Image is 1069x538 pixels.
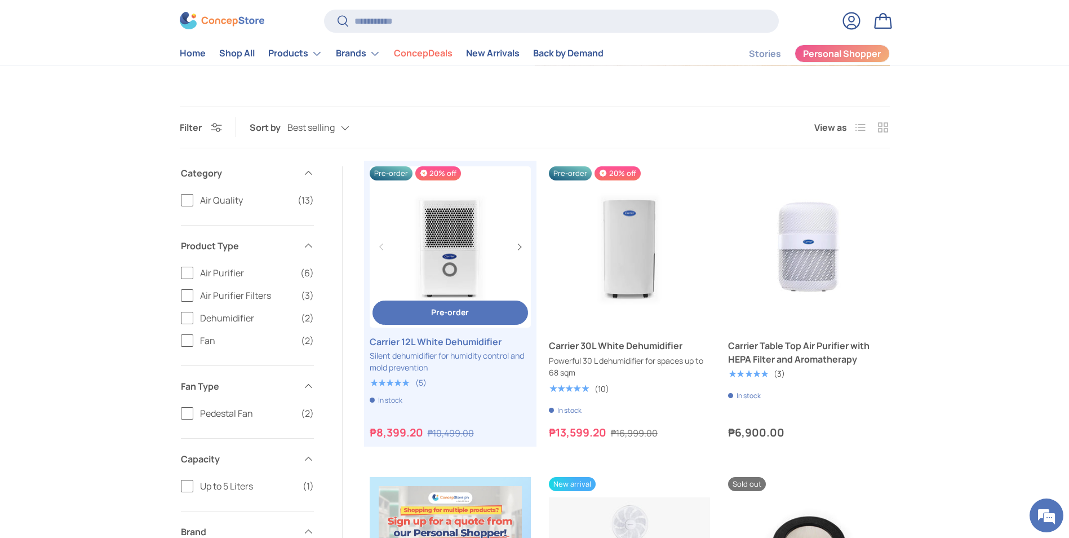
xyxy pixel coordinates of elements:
a: Carrier 12L White Dehumidifier [370,166,531,328]
span: Dehumidifier [200,311,294,325]
span: Fan [200,334,294,347]
summary: Brands [329,42,387,65]
span: 20% off [595,166,640,180]
summary: Capacity [181,439,314,479]
span: Pre-order [431,307,469,317]
a: ConcepDeals [394,43,453,65]
summary: Product Type [181,226,314,266]
span: (6) [300,266,314,280]
a: Home [180,43,206,65]
span: (2) [301,311,314,325]
summary: Fan Type [181,366,314,407]
button: Filter [180,121,222,134]
a: Personal Shopper [795,45,890,63]
span: Pre-order [370,166,412,180]
span: (2) [301,334,314,347]
button: Pre-order [372,301,528,325]
span: (2) [301,407,314,420]
span: (1) [303,479,314,493]
span: Filter [180,121,202,134]
span: Capacity [181,452,296,466]
span: Pedestal Fan [200,407,294,420]
span: Air Purifier [200,266,294,280]
span: New arrival [549,477,596,491]
div: Minimize live chat window [185,6,212,33]
span: View as [814,121,847,134]
a: Carrier Table Top Air Purifier with HEPA Filter and Aromatherapy [728,339,889,366]
span: We are offline. Please leave us a message. [24,142,197,256]
a: Carrier 30L White Dehumidifier [549,339,710,352]
span: Category [181,166,296,180]
span: (3) [301,289,314,302]
span: Fan Type [181,380,296,393]
summary: Category [181,153,314,193]
span: Personal Shopper [803,50,881,59]
span: 20% off [415,166,461,180]
span: Product Type [181,239,296,253]
a: Carrier 12L White Dehumidifier [370,335,531,349]
a: New Arrivals [466,43,520,65]
span: Up to 5 Liters [200,479,296,493]
button: Best selling [287,118,372,138]
span: Sold out [728,477,766,491]
nav: Secondary [722,42,890,65]
label: Sort by [250,121,287,134]
a: Back by Demand [533,43,604,65]
span: Air Quality [200,193,291,207]
a: Carrier 30L White Dehumidifier [549,166,710,328]
a: Carrier Table Top Air Purifier with HEPA Filter and Aromatherapy [728,166,889,328]
a: Stories [749,43,781,65]
em: Submit [165,347,205,363]
summary: Products [261,42,329,65]
a: Shop All [219,43,255,65]
span: Air Purifier Filters [200,289,294,302]
span: (13) [298,193,314,207]
img: ConcepStore [180,12,264,30]
textarea: Type your message and click 'Submit' [6,308,215,347]
span: Best selling [287,122,335,133]
span: Pre-order [549,166,592,180]
nav: Primary [180,42,604,65]
div: Leave a message [59,63,189,78]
